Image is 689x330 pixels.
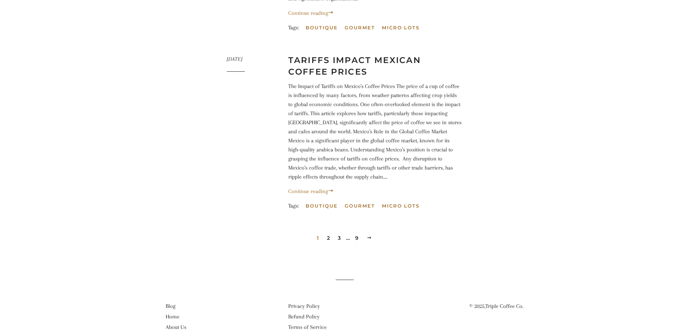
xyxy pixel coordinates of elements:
[324,233,333,243] a: 2
[485,303,523,309] a: Triple Coffee Co.
[345,23,380,32] a: Gourmet
[346,235,350,241] span: …
[166,303,175,309] a: Blog
[288,24,299,31] span: Tags:
[306,201,343,210] a: Boutique
[382,201,425,210] a: Micro lots
[314,233,322,243] span: 1
[335,233,344,243] a: 3
[352,233,362,243] a: 9
[227,54,242,64] time: [DATE]
[288,202,299,209] span: Tags:
[166,313,179,320] a: Home
[306,23,343,32] a: Boutique
[382,23,425,32] a: Micro lots
[288,82,462,181] div: The Impact of Tariffs on Mexico's Coffee Prices The price of a cup of coffee is influenced by man...
[288,188,334,195] a: Continue reading
[288,55,421,77] a: Tariffs Impact Mexican Coffee Prices
[288,10,334,16] a: Continue reading
[288,303,320,309] a: Privacy Policy
[345,201,380,210] a: Gourmet
[288,313,320,320] a: Refund Policy
[411,302,523,311] p: © 2025,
